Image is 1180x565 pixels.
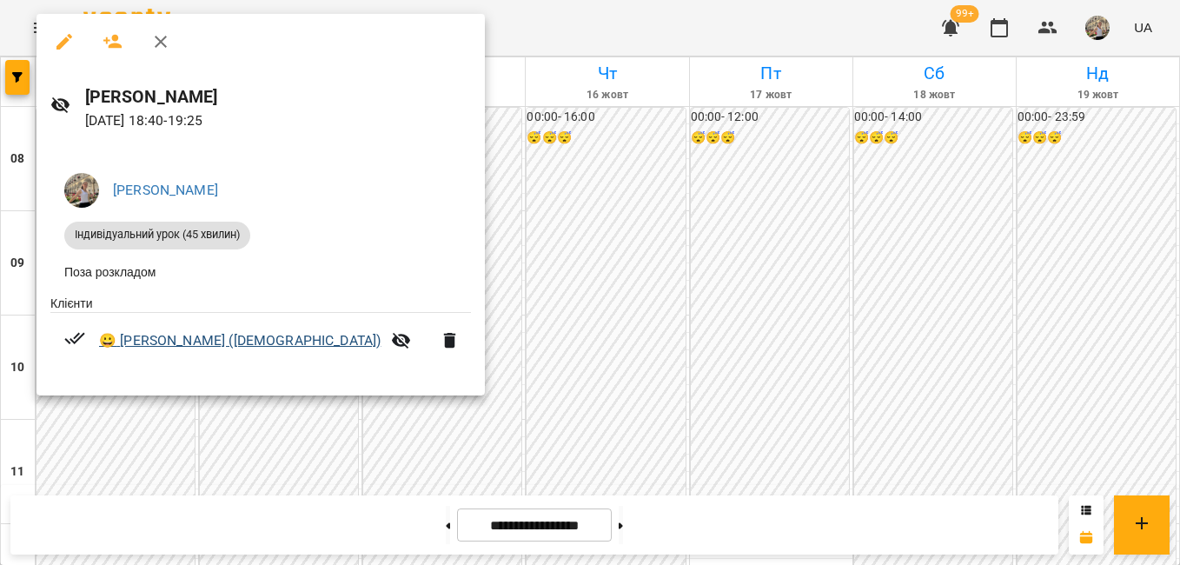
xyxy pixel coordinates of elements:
[50,295,471,376] ul: Клієнти
[64,328,85,349] svg: Візит сплачено
[64,227,250,243] span: Індивідуальний урок (45 хвилин)
[85,110,471,131] p: [DATE] 18:40 - 19:25
[50,256,471,288] li: Поза розкладом
[85,83,471,110] h6: [PERSON_NAME]
[99,330,381,351] a: 😀 [PERSON_NAME] ([DEMOGRAPHIC_DATA])
[64,173,99,208] img: 3b46f58bed39ef2acf68cc3a2c968150.jpeg
[113,182,218,198] a: [PERSON_NAME]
